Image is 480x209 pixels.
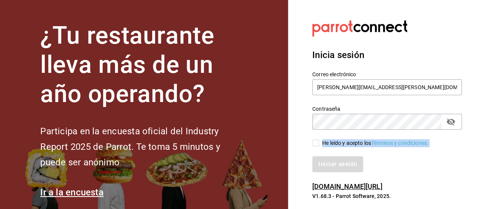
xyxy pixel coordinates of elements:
[371,140,428,146] a: Términos y condiciones.
[312,106,462,112] label: Contraseña
[40,187,104,198] a: Ir a la encuesta
[40,124,245,170] h2: Participa en la encuesta oficial del Industry Report 2025 de Parrot. Te toma 5 minutos y puede se...
[312,79,462,95] input: Ingresa tu correo electrónico
[312,192,462,200] p: V1.68.3 - Parrot Software, 2025.
[312,48,462,62] h3: Inicia sesión
[312,72,462,77] label: Correo electrónico
[322,139,428,147] div: He leído y acepto los
[312,182,382,190] a: [DOMAIN_NAME][URL]
[40,21,245,108] h1: ¿Tu restaurante lleva más de un año operando?
[444,115,457,128] button: passwordField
